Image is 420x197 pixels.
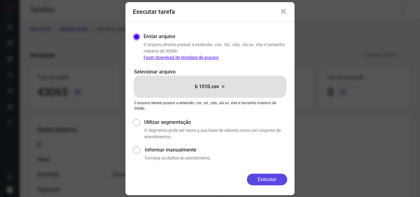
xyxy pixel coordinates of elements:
label: Utilizar segmentação [144,119,287,126]
button: Executar [247,174,287,185]
label: Enviar arquivo [144,33,175,40]
h3: Executar tarefa [133,8,175,15]
p: b 1510.csv [195,83,219,90]
p: Selecionar arquivo [134,68,286,76]
p: O arquivo deverá possuir a extensão .csv, .txt, .ods, .xls ou .xlsx e tamanho máximo de 500kb. [144,41,287,61]
p: O arquivo deverá possuir a extensão .csv, .txt, .ods, .xls ou .xlsx e tamanho máximo de 500kb. [134,100,286,111]
a: Fazer download de template de arquivo [144,55,219,60]
p: O Segmento pode ser tanto a sua base de clientes como um conjunto de atendimentos. [144,127,287,140]
p: Forneça os dados do atendimento. [145,155,287,161]
label: Informar manualmente [145,146,287,154]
